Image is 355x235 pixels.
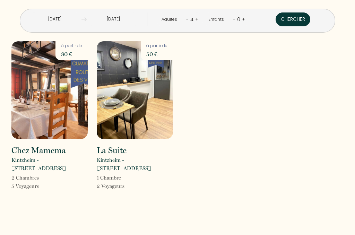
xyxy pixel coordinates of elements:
div: Enfants [208,16,226,23]
span: s [37,183,39,189]
p: à partir de [146,43,167,49]
div: 4 [189,14,195,25]
a: - [186,16,189,23]
p: 2 Voyageur [97,182,124,190]
span: s [37,175,39,181]
h2: Chez Mamema [11,146,66,155]
p: 5 Voyageur [11,182,39,190]
div: 0 [235,14,242,25]
p: 80 € [61,49,82,59]
p: à partir de [61,43,82,49]
p: 50 € [146,49,167,59]
div: Adultes [162,16,180,23]
img: guests [81,17,87,22]
input: Départ [87,12,140,26]
input: Arrivée [28,12,81,26]
h2: La Suite [97,146,127,155]
button: Chercher [276,12,310,26]
img: rental-image [97,41,173,139]
p: Kintzheim - [STREET_ADDRESS] [97,156,173,173]
img: rental-image [11,41,88,139]
a: + [242,16,245,23]
p: Kintzheim - [STREET_ADDRESS] [11,156,88,173]
a: - [233,16,235,23]
span: s [122,183,124,189]
p: 2 Chambre [11,174,39,182]
p: 1 Chambre [97,174,124,182]
a: + [195,16,198,23]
